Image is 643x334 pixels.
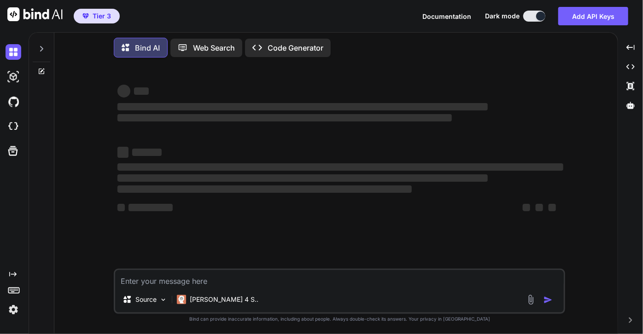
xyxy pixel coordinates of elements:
img: Claude 4 Sonnet [177,295,186,304]
span: ‌ [117,103,487,110]
span: Dark mode [485,12,520,21]
span: ‌ [134,87,149,95]
p: Source [135,295,157,304]
img: githubDark [6,94,21,109]
p: Web Search [193,42,235,53]
button: Add API Keys [558,7,628,25]
span: ‌ [117,147,129,158]
span: ‌ [117,185,412,193]
img: icon [544,295,553,305]
img: Bind AI [7,7,63,21]
p: [PERSON_NAME] 4 S.. [190,295,258,304]
button: premiumTier 3 [74,9,120,23]
button: Documentation [422,12,471,21]
img: Pick Models [159,296,167,304]
span: ‌ [117,204,125,211]
img: attachment [526,294,536,305]
span: ‌ [129,204,173,211]
img: darkChat [6,44,21,60]
p: Bind AI [135,42,160,53]
img: cloudideIcon [6,119,21,134]
span: ‌ [117,163,563,171]
span: ‌ [117,114,452,121]
img: darkAi-studio [6,69,21,85]
span: ‌ [132,149,162,156]
span: Documentation [422,12,471,20]
span: Tier 3 [93,12,111,21]
span: ‌ [549,204,556,211]
img: premium [82,13,89,19]
p: Bind can provide inaccurate information, including about people. Always double-check its answers.... [114,316,565,322]
span: ‌ [117,174,487,182]
span: ‌ [523,204,530,211]
span: ‌ [536,204,543,211]
p: Code Generator [268,42,323,53]
img: settings [6,302,21,317]
span: ‌ [117,85,130,98]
